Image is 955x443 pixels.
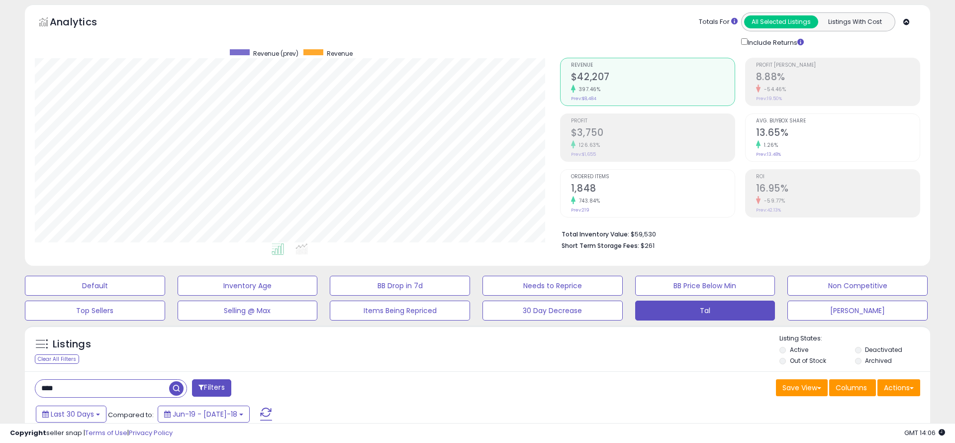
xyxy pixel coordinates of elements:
[904,428,945,438] span: 2025-08-18 14:06 GMT
[635,301,775,321] button: Tal
[129,428,173,438] a: Privacy Policy
[158,406,250,423] button: Jun-19 - [DATE]-18
[787,301,928,321] button: [PERSON_NAME]
[779,334,930,343] p: Listing States:
[571,174,735,180] span: Ordered Items
[53,337,91,351] h5: Listings
[35,354,79,364] div: Clear All Filters
[571,127,735,140] h2: $3,750
[641,241,655,250] span: $261
[482,301,623,321] button: 30 Day Decrease
[50,15,116,31] h5: Analytics
[571,118,735,124] span: Profit
[575,197,600,205] small: 743.84%
[108,410,154,420] span: Compared to:
[10,428,46,438] strong: Copyright
[865,356,892,365] label: Archived
[756,127,920,140] h2: 13.65%
[790,345,808,354] label: Active
[756,207,781,213] small: Prev: 42.13%
[327,49,353,58] span: Revenue
[776,379,828,396] button: Save View
[756,118,920,124] span: Avg. Buybox Share
[575,141,600,149] small: 126.63%
[575,86,601,93] small: 397.46%
[10,429,173,438] div: seller snap | |
[571,71,735,85] h2: $42,207
[173,409,237,419] span: Jun-19 - [DATE]-18
[571,151,596,157] small: Prev: $1,655
[178,301,318,321] button: Selling @ Max
[330,276,470,296] button: BB Drop in 7d
[571,63,735,68] span: Revenue
[790,356,826,365] label: Out of Stock
[756,151,781,157] small: Prev: 13.48%
[36,406,106,423] button: Last 30 Days
[178,276,318,296] button: Inventory Age
[756,63,920,68] span: Profit [PERSON_NAME]
[744,15,818,28] button: All Selected Listings
[836,383,867,393] span: Columns
[756,71,920,85] h2: 8.88%
[25,301,165,321] button: Top Sellers
[562,227,913,239] li: $59,530
[51,409,94,419] span: Last 30 Days
[562,230,629,238] b: Total Inventory Value:
[818,15,892,28] button: Listings With Cost
[756,183,920,196] h2: 16.95%
[787,276,928,296] button: Non Competitive
[253,49,298,58] span: Revenue (prev)
[571,96,596,102] small: Prev: $8,484
[699,17,738,27] div: Totals For
[761,141,778,149] small: 1.26%
[571,207,589,213] small: Prev: 219
[734,36,816,48] div: Include Returns
[761,86,786,93] small: -54.46%
[330,301,470,321] button: Items Being Repriced
[562,241,639,250] b: Short Term Storage Fees:
[571,183,735,196] h2: 1,848
[756,174,920,180] span: ROI
[25,276,165,296] button: Default
[482,276,623,296] button: Needs to Reprice
[877,379,920,396] button: Actions
[192,379,231,397] button: Filters
[829,379,876,396] button: Columns
[635,276,775,296] button: BB Price Below Min
[756,96,782,102] small: Prev: 19.50%
[761,197,785,205] small: -59.77%
[85,428,127,438] a: Terms of Use
[865,345,902,354] label: Deactivated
